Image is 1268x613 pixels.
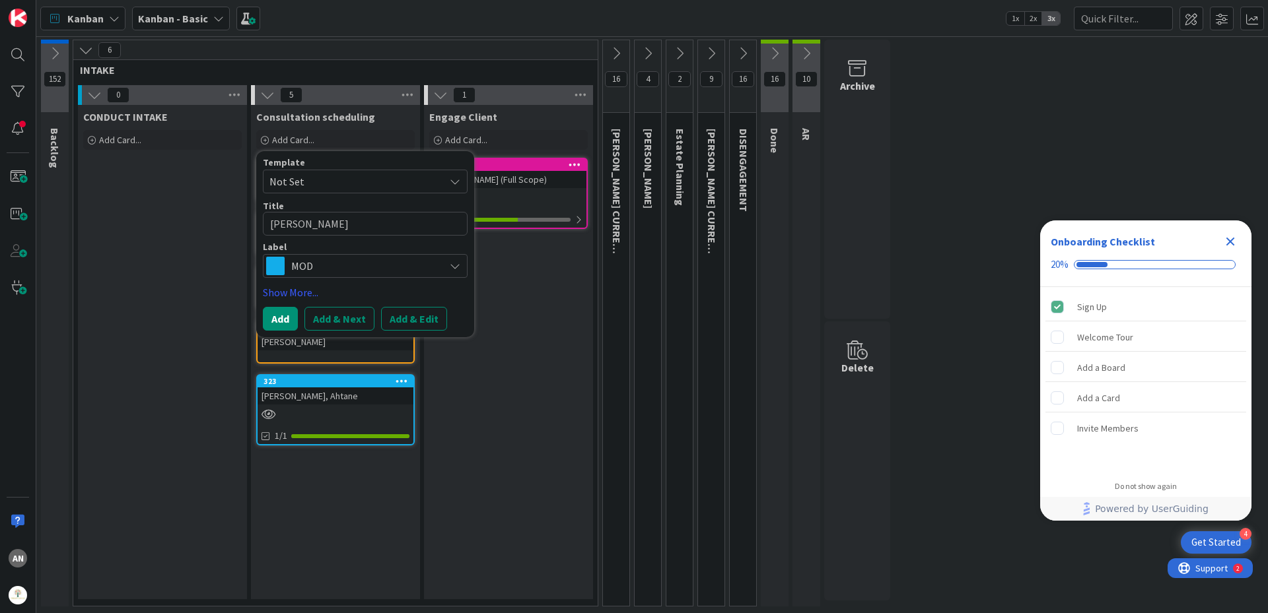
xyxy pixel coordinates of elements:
[610,129,623,300] span: KRISTI CURRENT CLIENTS
[1047,497,1245,521] a: Powered by UserGuiding
[1077,420,1139,436] div: Invite Members
[737,129,750,212] span: DISENGAGEMENT
[1040,497,1251,521] div: Footer
[1040,220,1251,521] div: Checklist Container
[258,375,413,387] div: 323
[700,71,722,87] span: 9
[1051,234,1155,249] div: Onboarding Checklist
[9,586,27,604] img: avatar
[1077,299,1107,315] div: Sign Up
[1042,12,1060,25] span: 3x
[437,160,586,170] div: 324
[272,134,314,146] span: Add Card...
[668,71,691,87] span: 2
[98,42,121,58] span: 6
[44,71,66,87] span: 152
[800,128,813,141] span: AR
[99,134,141,146] span: Add Card...
[674,129,687,206] span: Estate Planning
[1240,528,1251,540] div: 4
[1045,353,1246,382] div: Add a Board is incomplete.
[445,134,487,146] span: Add Card...
[1077,360,1125,375] div: Add a Board
[304,307,374,331] button: Add & Next
[258,387,413,404] div: [PERSON_NAME], Ahtane
[637,71,659,87] span: 4
[258,321,413,350] div: 325[PERSON_NAME]
[269,173,435,190] span: Not Set
[263,158,305,167] span: Template
[763,71,786,87] span: 16
[263,307,298,331] button: Add
[1191,536,1241,549] div: Get Started
[1045,383,1246,412] div: Add a Card is incomplete.
[1115,481,1177,492] div: Do not show again
[1074,7,1173,30] input: Quick Filter...
[1006,12,1024,25] span: 1x
[107,87,129,103] span: 0
[732,71,754,87] span: 16
[258,375,413,404] div: 323[PERSON_NAME], Ahtane
[67,11,104,26] span: Kanban
[768,128,781,153] span: Done
[1045,414,1246,443] div: Invite Members is incomplete.
[1095,501,1209,517] span: Powered by UserGuiding
[263,200,284,212] label: Title
[264,377,413,386] div: 323
[1220,231,1241,252] div: Close Checklist
[431,159,586,188] div: 324[PERSON_NAME] (Full Scope)
[1045,323,1246,352] div: Welcome Tour is incomplete.
[1045,292,1246,321] div: Sign Up is complete.
[69,5,72,16] div: 2
[9,9,27,27] img: Visit kanbanzone.com
[9,549,27,567] div: AN
[795,71,818,87] span: 10
[642,129,655,209] span: KRISTI PROBATE
[381,307,447,331] button: Add & Edit
[841,360,874,375] div: Delete
[431,159,586,171] div: 324
[1051,259,1241,271] div: Checklist progress: 20%
[840,78,875,94] div: Archive
[258,333,413,350] div: [PERSON_NAME]
[83,110,168,123] span: CONDUCT INTAKE
[429,110,497,123] span: Engage Client
[275,429,287,443] span: 1/1
[1024,12,1042,25] span: 2x
[263,284,468,300] a: Show More...
[1077,390,1120,406] div: Add a Card
[1051,259,1069,271] div: 20%
[705,129,719,300] span: VICTOR CURRENT CLIENTS
[280,87,302,103] span: 5
[48,128,61,168] span: Backlog
[263,212,468,236] textarea: [PERSON_NAME]
[80,63,581,77] span: INTAKE
[605,71,627,87] span: 16
[431,171,586,188] div: [PERSON_NAME] (Full Scope)
[263,242,287,251] span: Label
[1077,329,1133,345] div: Welcome Tour
[291,257,438,275] span: MOD
[453,87,475,103] span: 1
[138,12,208,25] b: Kanban - Basic
[256,110,375,123] span: Consultation scheduling
[1040,287,1251,472] div: Checklist items
[1181,531,1251,554] div: Open Get Started checklist, remaining modules: 4
[28,2,60,18] span: Support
